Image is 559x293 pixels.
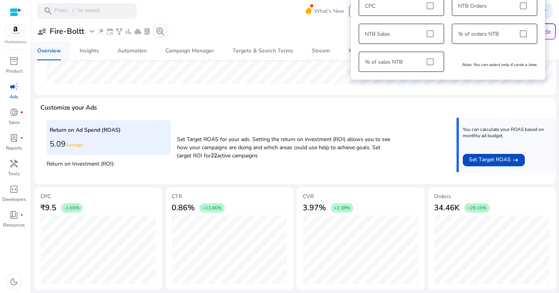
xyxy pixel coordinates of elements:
[9,210,19,220] span: book_4
[434,194,550,200] h5: Orders
[303,203,326,213] h3: 3.97%
[125,28,132,35] span: bar_chart
[40,203,56,213] h3: ₹9.5
[434,203,460,213] h3: 34.46K
[50,27,84,36] h3: Fire-Boltt
[9,119,20,126] p: Sales
[47,158,171,168] p: Return on Investment (ROI):
[20,213,23,216] span: fiber_manual_record
[463,154,525,166] button: Set Target ROAS
[9,185,19,194] span: code_blocks
[43,6,53,16] span: search
[203,205,222,211] span: +13.86%
[54,7,100,15] p: Press to search
[9,82,19,91] span: campaign
[9,159,19,168] span: handyman
[9,108,19,117] span: donut_small
[303,194,418,200] h5: CVR
[5,24,26,36] img: amazon.svg
[9,133,19,143] span: lab_profile
[172,194,287,200] h5: CTR
[463,126,550,139] p: You can calculate your ROAS based on monthly ad budget.
[40,194,156,200] h5: CPC
[6,145,22,152] p: Reports
[172,203,195,213] h3: 0.86%
[115,28,123,35] span: family_history
[3,221,25,228] p: Resources
[66,142,83,148] span: Average
[462,62,537,68] i: Note: You can select only 4 cards a time.
[512,155,519,165] mat-icon: east
[37,27,47,36] span: user_attributes
[69,7,76,15] span: /
[8,170,20,177] p: Tools
[211,152,217,159] b: 22
[334,205,350,211] span: +2.38%
[312,48,330,54] div: Stream
[177,131,396,160] p: Set Target ROAS for your ads. Setting the return on investment (ROI) allows you to see how your c...
[134,28,142,35] span: cloud
[5,39,26,45] p: Marketplace
[50,126,168,134] p: Return on Ad Spend (ROAS)
[143,28,151,35] span: lab_profile
[97,28,104,35] span: wand_stars
[349,5,390,17] button: chatChat Now
[106,28,114,35] span: event
[9,56,19,66] span: inventory_2
[6,68,23,75] p: Product
[233,48,293,54] div: Targets & Search Terms
[118,48,147,54] div: Automation
[10,93,18,100] p: Ads
[87,27,97,36] span: expand_more
[156,27,165,36] span: search_insights
[37,48,61,54] div: Overview
[20,111,23,114] span: fiber_manual_record
[165,48,214,54] div: Campaign Manager
[467,205,486,211] span: +28.16%
[314,4,344,18] span: What's New
[80,48,99,54] div: Insights
[40,104,97,112] h4: Customize your Ads
[9,277,19,286] span: dark_mode
[50,140,168,149] h3: 5.09
[64,205,80,211] span: -1.65%
[349,48,411,54] div: Marketing Cloud
[153,24,168,39] button: search_insights
[2,196,26,203] p: Developers
[469,155,511,165] span: Set Target ROAS
[20,136,23,140] span: fiber_manual_record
